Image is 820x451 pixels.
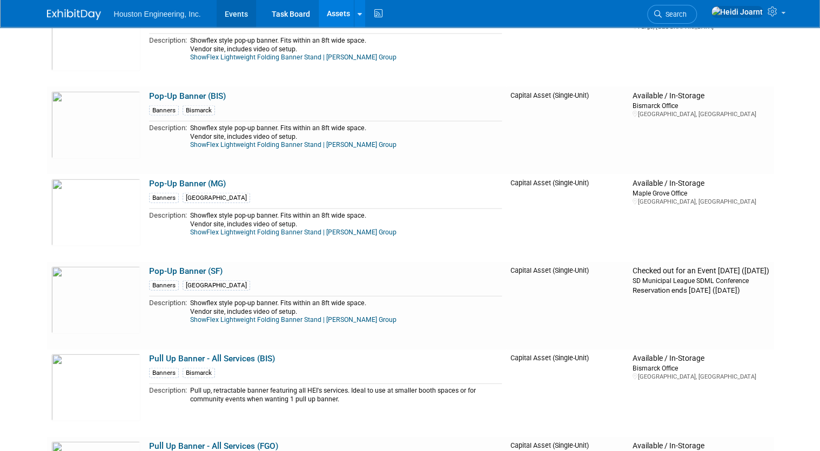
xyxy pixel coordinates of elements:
div: Showflex style pop-up banner. Fits within an 8ft wide space. Vendor site, includes video of setup. [190,212,502,237]
div: Bismarck Office [632,101,769,110]
a: Pop-Up Banner (BIS) [149,91,226,101]
div: Bismarck [183,368,215,378]
div: Available / In-Storage [632,179,769,189]
div: Bismarck Office [632,364,769,373]
td: Capital Asset (Single-Unit) [506,87,628,174]
div: Available / In-Storage [632,441,769,451]
div: Checked out for an Event [DATE] ([DATE]) [632,266,769,276]
div: [GEOGRAPHIC_DATA] [183,193,250,203]
div: Pull up, retractable banner featuring all HEI's services. Ideal to use at smaller booth spaces or... [190,387,502,403]
a: Pop-Up Banner (MG) [149,179,226,189]
img: Heidi Joarnt [711,6,763,18]
div: Available / In-Storage [632,354,769,364]
td: Description: [149,209,187,238]
a: ShowFlex Lightweight Folding Banner Stand | [PERSON_NAME] Group [190,53,396,61]
div: Banners [149,368,179,378]
td: Description: [149,34,187,63]
img: ExhibitDay [47,9,101,20]
span: Houston Engineering, Inc. [114,10,201,18]
a: Pop-Up Banner (SF) [149,266,223,276]
a: ShowFlex Lightweight Folding Banner Stand | [PERSON_NAME] Group [190,316,396,324]
div: Available / In-Storage [632,91,769,101]
div: [GEOGRAPHIC_DATA], [GEOGRAPHIC_DATA] [632,110,769,118]
a: Pull Up Banner - All Services (FGO) [149,441,278,451]
a: ShowFlex Lightweight Folding Banner Stand | [PERSON_NAME] Group [190,228,396,236]
td: Capital Asset (Single-Unit) [506,349,628,437]
a: Pull Up Banner - All Services (BIS) [149,354,275,364]
a: ShowFlex Lightweight Folding Banner Stand | [PERSON_NAME] Group [190,141,396,149]
div: Showflex style pop-up banner. Fits within an 8ft wide space. Vendor site, includes video of setup. [190,124,502,149]
div: Maple Grove Office [632,189,769,198]
div: [GEOGRAPHIC_DATA], [GEOGRAPHIC_DATA] [632,373,769,381]
a: Search [647,5,697,24]
td: Capital Asset (Single-Unit) [506,174,628,262]
div: Showflex style pop-up banner. Fits within an 8ft wide space. Vendor site, includes video of setup. [190,299,502,324]
div: Banners [149,193,179,203]
div: [GEOGRAPHIC_DATA], [GEOGRAPHIC_DATA] [632,198,769,206]
div: Banners [149,105,179,116]
td: Description: [149,297,187,326]
td: Capital Asset (Single-Unit) [506,262,628,349]
div: SD Municipal League SDML Conference [632,276,769,285]
div: Reservation ends [DATE] ([DATE]) [632,285,769,295]
span: Search [662,10,687,18]
div: Banners [149,280,179,291]
div: Bismarck [183,105,215,116]
div: Showflex style pop-up banner. Fits within an 8ft wide space. Vendor site, includes video of setup. [190,37,502,62]
div: [GEOGRAPHIC_DATA] [183,280,250,291]
td: Description: [149,122,187,151]
td: Description: [149,384,187,405]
